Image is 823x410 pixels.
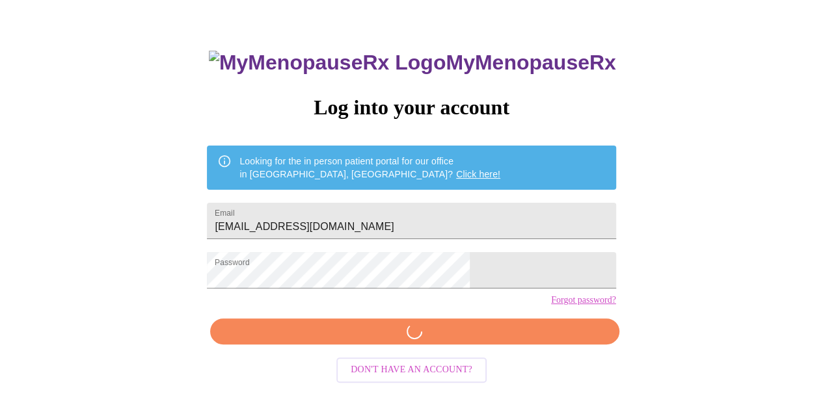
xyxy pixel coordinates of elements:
[209,51,616,75] h3: MyMenopauseRx
[351,362,472,378] span: Don't have an account?
[336,357,487,383] button: Don't have an account?
[333,363,490,374] a: Don't have an account?
[207,96,615,120] h3: Log into your account
[239,149,500,186] div: Looking for the in person patient portal for our office in [GEOGRAPHIC_DATA], [GEOGRAPHIC_DATA]?
[209,51,446,75] img: MyMenopauseRx Logo
[551,295,616,305] a: Forgot password?
[456,169,500,179] a: Click here!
